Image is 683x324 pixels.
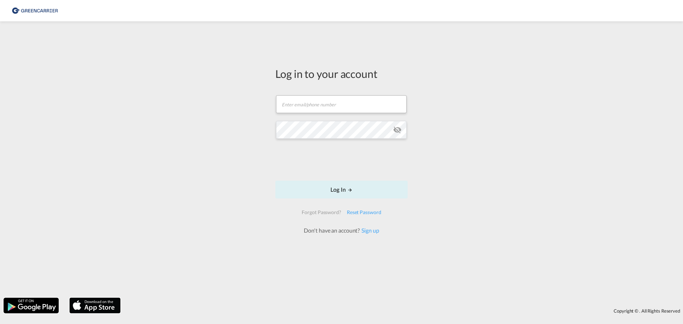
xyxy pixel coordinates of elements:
md-icon: icon-eye-off [393,126,402,134]
div: Forgot Password? [299,206,344,219]
div: Log in to your account [275,66,408,81]
div: Don't have an account? [296,227,387,234]
div: Reset Password [344,206,384,219]
div: Copyright © . All Rights Reserved [124,305,683,317]
button: LOGIN [275,181,408,198]
img: apple.png [69,297,121,314]
input: Enter email/phone number [276,95,407,113]
img: b0b18ec08afe11efb1d4932555f5f09d.png [11,3,59,19]
img: google.png [3,297,59,314]
a: Sign up [360,227,379,234]
iframe: reCAPTCHA [287,146,396,174]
